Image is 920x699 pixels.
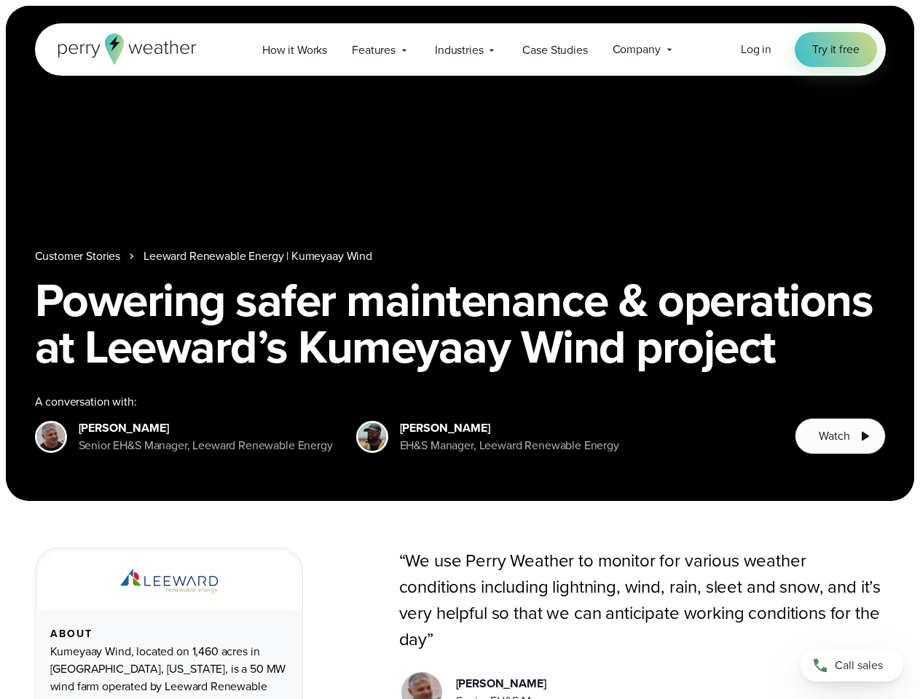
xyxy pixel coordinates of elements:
div: EH&S Manager, Leeward Renewable Energy [400,437,619,454]
a: How it Works [250,35,339,65]
nav: Breadcrumb [35,248,886,265]
div: About [50,628,288,640]
span: Try it free [812,41,859,58]
span: How it Works [262,42,327,59]
a: Log in [741,41,771,58]
a: Leeward Renewable Energy | Kumeyaay Wind [143,248,372,265]
div: Senior EH&S Manager, Leeward Renewable Energy [79,437,333,454]
span: Company [613,41,661,58]
a: Try it free [795,32,876,67]
a: Case Studies [510,35,599,65]
button: Watch [795,418,885,454]
a: Customer Stories [35,248,121,265]
span: Case Studies [522,42,587,59]
img: Leeward Renewable Energy Logo [120,569,218,593]
div: A conversation with: [35,393,772,411]
img: Juan Marquez Headshot [37,423,65,451]
span: Watch [819,427,849,445]
div: [PERSON_NAME] [79,419,333,437]
h1: Powering safer maintenance & operations at Leeward’s Kumeyaay Wind project [35,277,886,370]
p: “We use Perry Weather to monitor for various weather conditions including lightning, wind, rain, ... [399,548,886,652]
div: [PERSON_NAME] [400,419,619,437]
span: Call sales [835,657,883,674]
a: Call sales [801,649,903,682]
img: Donald Dennis Headshot [358,423,386,451]
span: Features [352,42,396,59]
span: Industries [435,42,483,59]
div: [PERSON_NAME] [456,675,565,692]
